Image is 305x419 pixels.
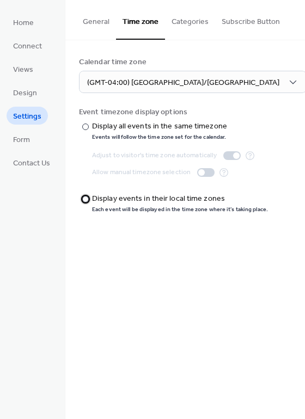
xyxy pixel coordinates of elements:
span: Form [13,134,30,146]
span: (GMT-04:00) [GEOGRAPHIC_DATA]/[GEOGRAPHIC_DATA] [87,76,279,90]
span: Contact Us [13,158,50,169]
span: Connect [13,41,42,52]
a: Settings [7,107,48,125]
div: Display events in their local time zones [92,193,266,205]
a: Design [7,83,44,101]
div: Allow manual timezone selection [92,167,191,178]
div: Adjust to visitor's time zone automatically [92,150,217,161]
div: Events will follow the time zone set for the calendar. [92,133,229,141]
span: Home [13,17,34,29]
a: Views [7,60,40,78]
div: Display all events in the same timezone [92,121,227,132]
a: Form [7,130,36,148]
div: Calendar time zone [79,57,289,68]
span: Design [13,88,37,99]
div: Event timezone display options [79,107,289,118]
a: Home [7,13,40,31]
a: Contact Us [7,153,57,171]
div: Each event will be displayed in the time zone where it's taking place. [92,206,268,213]
span: Settings [13,111,41,122]
span: Views [13,64,33,76]
a: Connect [7,36,48,54]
